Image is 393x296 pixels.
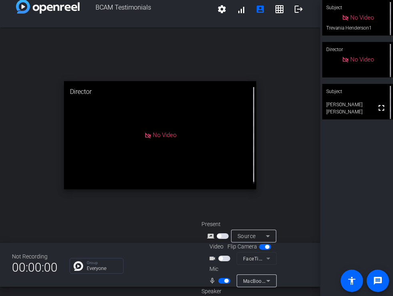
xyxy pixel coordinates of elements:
mat-icon: videocam_outline [209,254,218,263]
mat-icon: account_box [255,4,265,14]
span: Flip Camera [227,242,257,251]
div: Subject [322,84,393,99]
span: Source [237,233,256,239]
p: Everyone [87,266,119,271]
div: Director [322,42,393,57]
span: MacBook Air Microphone (Built-in) [243,278,323,284]
img: Chat Icon [74,261,83,271]
mat-icon: grid_on [275,4,284,14]
p: Group [87,261,119,265]
span: No Video [350,56,374,63]
div: Director [64,81,256,103]
mat-icon: screen_share_outline [207,231,217,241]
span: No Video [350,14,374,21]
div: Present [201,220,281,228]
div: Not Recording [12,252,58,261]
span: 00:00:00 [12,258,58,277]
mat-icon: settings [217,4,227,14]
mat-icon: mic_none [209,276,218,286]
span: Video [209,242,223,251]
mat-icon: accessibility [347,276,357,286]
mat-icon: logout [294,4,303,14]
div: Mic [201,265,281,273]
mat-icon: message [373,276,383,286]
div: Speaker [201,287,249,296]
span: No Video [153,131,176,139]
mat-icon: fullscreen [377,103,386,113]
